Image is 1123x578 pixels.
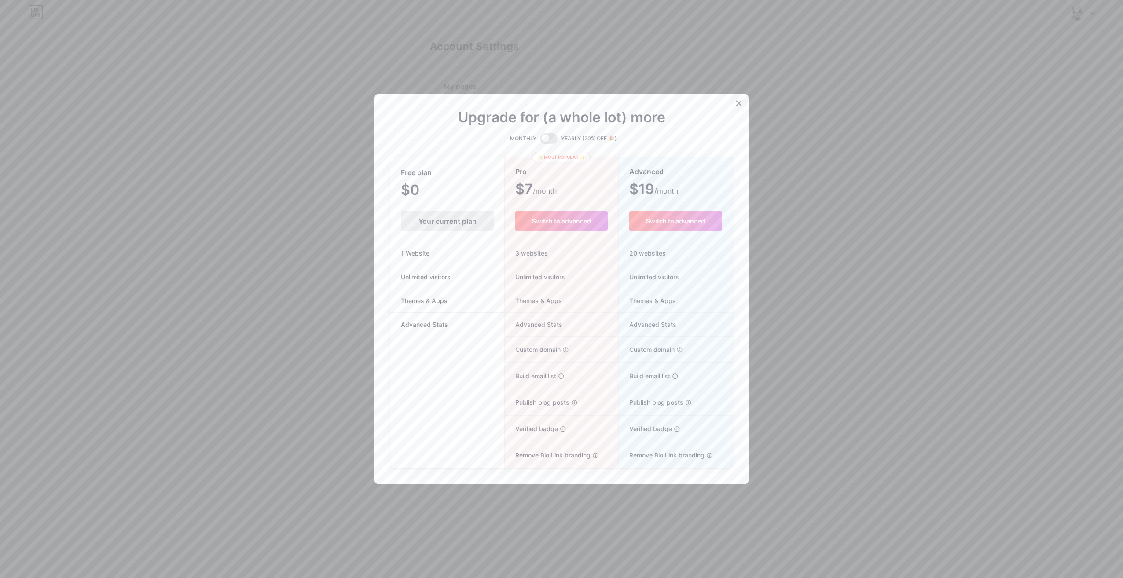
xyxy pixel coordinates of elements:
[561,134,617,143] span: YEARLY (20% OFF 🎉)
[505,371,556,380] span: Build email list
[619,371,670,380] span: Build email list
[619,450,705,460] span: Remove Bio Link branding
[629,164,664,179] span: Advanced
[505,296,562,305] span: Themes & Apps
[515,211,607,231] button: Switch to advanced
[629,211,722,231] button: Switch to advanced
[619,320,676,329] span: Advanced Stats
[533,186,557,196] span: /month
[646,217,705,225] span: Switch to advanced
[458,112,665,123] span: Upgrade for (a whole lot) more
[619,398,683,407] span: Publish blog posts
[619,241,733,265] div: 20 websites
[401,185,443,197] span: $0
[505,398,569,407] span: Publish blog posts
[505,272,565,282] span: Unlimited visitors
[532,217,591,225] span: Switch to advanced
[390,249,440,258] span: 1 Website
[505,345,561,354] span: Custom domain
[401,165,432,180] span: Free plan
[619,296,676,305] span: Themes & Apps
[515,184,557,196] span: $7
[401,211,494,231] div: Your current plan
[505,320,562,329] span: Advanced Stats
[505,241,618,265] div: 3 websites
[505,450,591,460] span: Remove Bio Link branding
[505,424,558,433] span: Verified badge
[619,272,679,282] span: Unlimited visitors
[510,134,536,143] span: MONTHLY
[390,320,459,329] span: Advanced Stats
[654,186,678,196] span: /month
[390,296,458,305] span: Themes & Apps
[390,272,461,282] span: Unlimited visitors
[629,184,678,196] span: $19
[532,152,591,162] div: ✨ Most popular ✨
[619,345,675,354] span: Custom domain
[619,424,672,433] span: Verified badge
[515,164,527,179] span: Pro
